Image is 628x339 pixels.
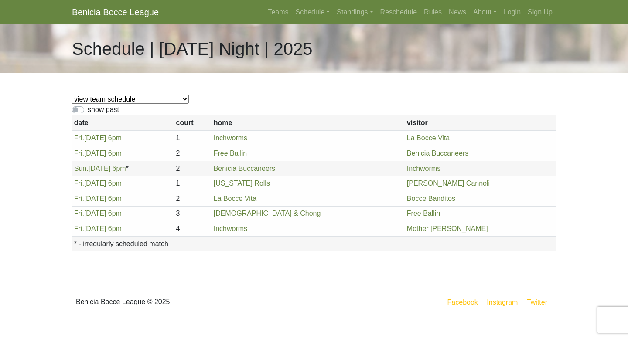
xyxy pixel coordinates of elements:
a: Login [500,3,524,21]
a: Fri.[DATE] 6pm [74,210,122,217]
a: Sign Up [524,3,556,21]
a: [DEMOGRAPHIC_DATA] & Chong [214,210,321,217]
a: News [445,3,470,21]
a: Sun.[DATE] 6pm [74,165,126,172]
td: 1 [174,176,212,191]
th: home [212,115,405,131]
td: 4 [174,221,212,237]
a: Fri.[DATE] 6pm [74,195,122,202]
span: Fri. [74,149,84,157]
td: 2 [174,161,212,176]
a: Benicia Buccaneers [214,165,275,172]
span: Fri. [74,225,84,232]
a: Twitter [525,297,554,308]
td: 2 [174,146,212,161]
a: [US_STATE] Rolls [214,180,270,187]
th: * - irregularly scheduled match [72,236,556,251]
a: Inchworms [214,225,247,232]
a: About [470,3,500,21]
td: 2 [174,191,212,206]
a: Bocce Banditos [407,195,455,202]
a: Benicia Buccaneers [407,149,468,157]
a: La Bocce Vita [214,195,256,202]
span: Fri. [74,195,84,202]
div: Benicia Bocce League © 2025 [65,286,314,318]
a: La Bocce Vita [407,134,450,142]
th: visitor [405,115,556,131]
td: 3 [174,206,212,221]
a: Facebook [446,297,480,308]
a: Standings [333,3,376,21]
a: Fri.[DATE] 6pm [74,134,122,142]
a: Inchworms [407,165,440,172]
td: 1 [174,131,212,146]
a: Fri.[DATE] 6pm [74,225,122,232]
a: Schedule [292,3,334,21]
span: Fri. [74,134,84,142]
th: date [72,115,174,131]
a: Rules [420,3,445,21]
a: Free Ballin [214,149,247,157]
span: Fri. [74,210,84,217]
a: Reschedule [377,3,421,21]
span: Fri. [74,180,84,187]
a: Instagram [485,297,519,308]
th: court [174,115,212,131]
a: Benicia Bocce League [72,3,159,21]
a: Mother [PERSON_NAME] [407,225,488,232]
h1: Schedule | [DATE] Night | 2025 [72,38,312,59]
span: Sun. [74,165,89,172]
a: Free Ballin [407,210,440,217]
a: Inchworms [214,134,247,142]
label: show past [88,105,119,115]
a: Fri.[DATE] 6pm [74,180,122,187]
a: Teams [264,3,292,21]
a: Fri.[DATE] 6pm [74,149,122,157]
a: [PERSON_NAME] Cannoli [407,180,490,187]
